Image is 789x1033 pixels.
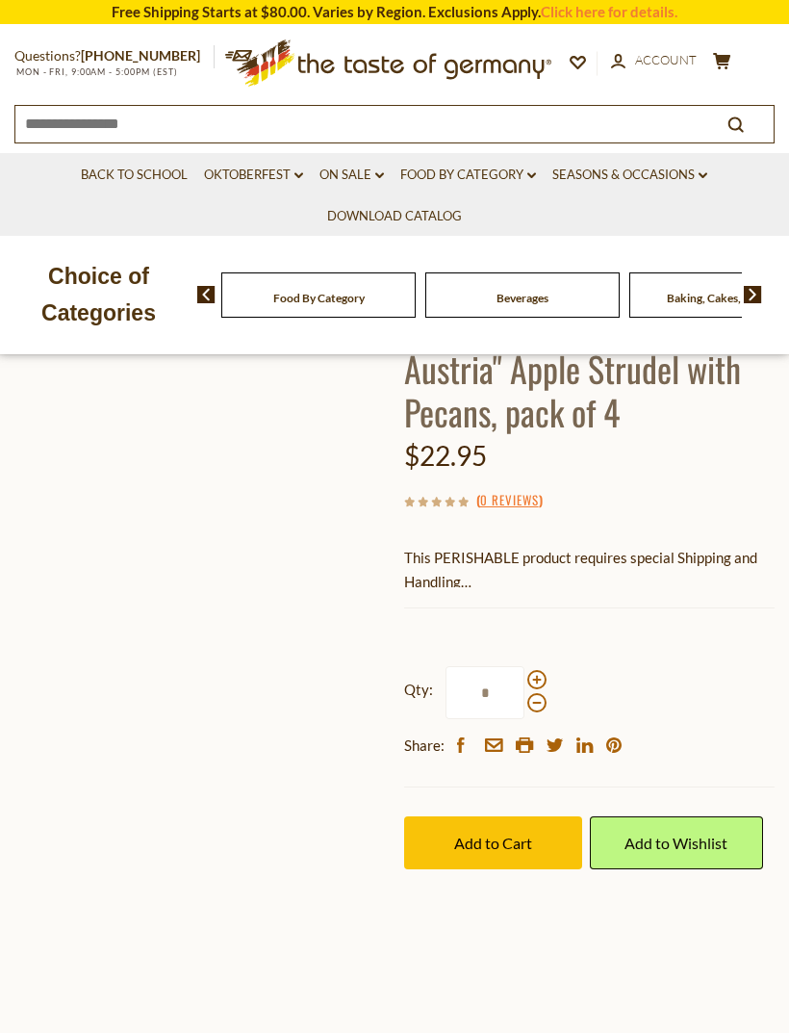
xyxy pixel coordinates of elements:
[273,291,365,305] a: Food By Category
[404,816,582,869] button: Add to Cart
[744,286,762,303] img: next arrow
[404,734,445,758] span: Share:
[454,834,532,852] span: Add to Cart
[319,165,384,186] a: On Sale
[81,47,200,64] a: [PHONE_NUMBER]
[197,286,216,303] img: previous arrow
[480,490,539,511] a: 0 Reviews
[590,816,763,869] a: Add to Wishlist
[611,50,697,71] a: Account
[14,44,215,68] p: Questions?
[496,291,548,305] a: Beverages
[635,52,697,67] span: Account
[541,3,677,20] a: Click here for details.
[476,490,543,509] span: ( )
[404,678,433,702] strong: Qty:
[552,165,707,186] a: Seasons & Occasions
[81,165,188,186] a: Back to School
[404,546,775,594] p: This PERISHABLE product requires special Shipping and Handling
[404,303,775,433] h1: The Taste of Germany "Little Austria" Apple Strudel with Pecans, pack of 4
[400,165,536,186] a: Food By Category
[14,66,178,77] span: MON - FRI, 9:00AM - 5:00PM (EST)
[445,666,524,719] input: Qty:
[667,291,787,305] a: Baking, Cakes, Desserts
[327,206,462,227] a: Download Catalog
[204,165,303,186] a: Oktoberfest
[404,439,487,472] span: $22.95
